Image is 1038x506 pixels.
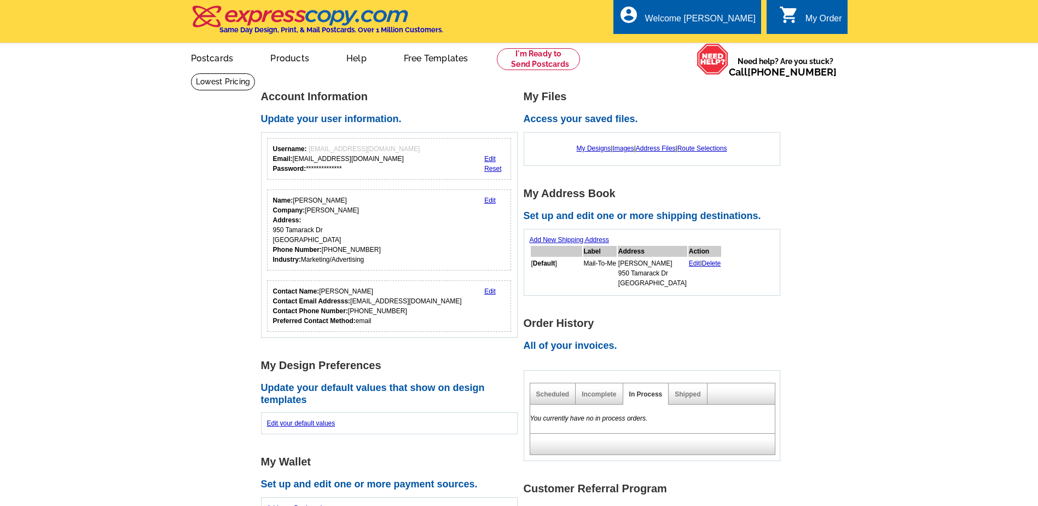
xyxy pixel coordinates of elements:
[729,56,842,78] span: Need help? Are you stuck?
[267,138,512,180] div: Your login information.
[173,44,251,70] a: Postcards
[583,258,617,289] td: Mail-To-Me
[261,91,524,102] h1: Account Information
[273,206,305,214] strong: Company:
[619,5,639,25] i: account_circle
[273,307,348,315] strong: Contact Phone Number:
[191,13,443,34] a: Same Day Design, Print, & Mail Postcards. Over 1 Million Customers.
[702,260,721,267] a: Delete
[273,145,307,153] strong: Username:
[273,256,301,263] strong: Industry:
[688,246,722,257] th: Action
[629,390,663,398] a: In Process
[524,113,786,125] h2: Access your saved files.
[577,145,611,152] a: My Designs
[645,14,756,29] div: Welcome [PERSON_NAME]
[261,456,524,468] h1: My Wallet
[618,258,687,289] td: [PERSON_NAME] 950 Tamarack Dr [GEOGRAPHIC_DATA]
[536,390,570,398] a: Scheduled
[612,145,634,152] a: Images
[386,44,486,70] a: Free Templates
[524,483,786,495] h1: Customer Referral Program
[267,189,512,271] div: Your personal details.
[524,340,786,352] h2: All of your invoices.
[697,43,729,75] img: help
[267,419,335,427] a: Edit your default values
[273,287,320,295] strong: Contact Name:
[329,44,384,70] a: Help
[530,415,648,422] em: You currently have no in process orders.
[530,236,609,244] a: Add New Shipping Address
[530,138,774,159] div: | | |
[524,318,786,329] h1: Order History
[583,246,617,257] th: Label
[582,390,616,398] a: Incomplete
[524,188,786,199] h1: My Address Book
[261,360,524,371] h1: My Design Preferences
[273,197,293,204] strong: Name:
[689,260,700,267] a: Edit
[261,479,524,491] h2: Set up and edit one or more payment sources.
[273,317,356,325] strong: Preferred Contact Method:
[484,197,496,204] a: Edit
[261,382,524,406] h2: Update your default values that show on design templates
[524,210,786,222] h2: Set up and edit one or more shipping destinations.
[273,196,381,264] div: [PERSON_NAME] [PERSON_NAME] 950 Tamarack Dr [GEOGRAPHIC_DATA] [PHONE_NUMBER] Marketing/Advertising
[747,66,837,78] a: [PHONE_NUMBER]
[531,258,582,289] td: [ ]
[219,26,443,34] h4: Same Day Design, Print, & Mail Postcards. Over 1 Million Customers.
[618,246,687,257] th: Address
[677,145,727,152] a: Route Selections
[805,14,842,29] div: My Order
[273,155,293,163] strong: Email:
[273,286,462,326] div: [PERSON_NAME] [EMAIL_ADDRESS][DOMAIN_NAME] [PHONE_NUMBER] email
[484,155,496,163] a: Edit
[484,287,496,295] a: Edit
[273,165,306,173] strong: Password:
[729,66,837,78] span: Call
[779,12,842,26] a: shopping_cart My Order
[273,216,301,224] strong: Address:
[533,260,555,267] b: Default
[636,145,676,152] a: Address Files
[675,390,700,398] a: Shipped
[309,145,420,153] span: [EMAIL_ADDRESS][DOMAIN_NAME]
[253,44,327,70] a: Products
[261,113,524,125] h2: Update your user information.
[273,246,322,254] strong: Phone Number:
[688,258,722,289] td: |
[267,280,512,332] div: Who should we contact regarding order issues?
[779,5,799,25] i: shopping_cart
[484,165,501,173] a: Reset
[273,297,351,305] strong: Contact Email Addresss:
[524,91,786,102] h1: My Files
